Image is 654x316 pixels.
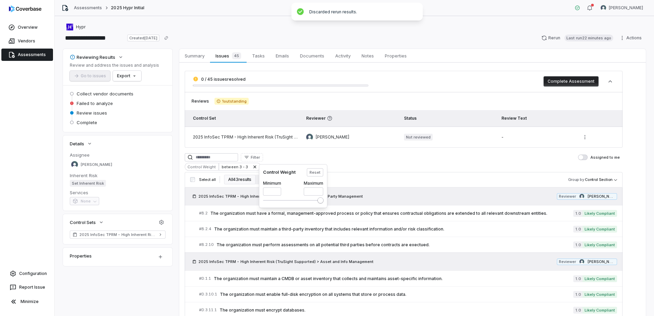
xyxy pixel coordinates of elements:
[304,181,323,196] label: Maximum
[259,164,327,208] div: Suggestions
[307,168,323,176] button: Reset
[263,187,281,196] input: Minimum
[263,169,305,175] div: Control Weight
[318,198,323,203] span: Maximum
[309,9,357,14] span: Discarded rerun results.
[304,187,323,196] input: Maximum
[263,181,281,196] label: Minimum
